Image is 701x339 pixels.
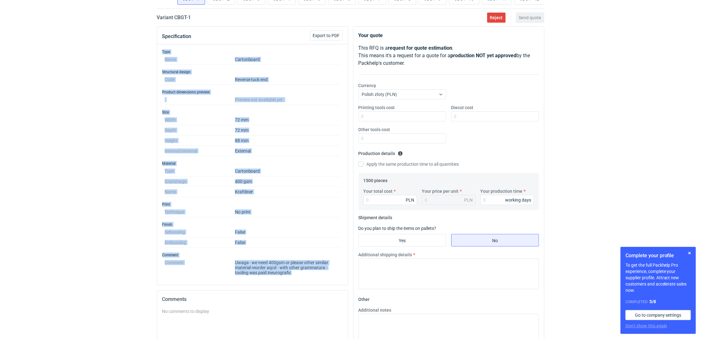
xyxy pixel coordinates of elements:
dt: Debossing [165,227,235,237]
dd: Reverse tuck end [235,75,340,85]
button: Reject [487,13,506,23]
label: Diecut cost [451,104,474,111]
dt: Technique [165,207,235,217]
dt: Embossing [165,237,235,248]
legend: Shipment details [359,213,392,220]
dt: Grammage [165,176,235,187]
button: Export to PDF [310,31,343,41]
a: Go to company settings [626,310,691,320]
label: Other tools cost [359,126,390,133]
dt: Width [165,115,235,125]
div: PLN [406,197,414,203]
strong: 5 / 8 [649,299,656,304]
button: Don’t show this again [626,323,667,329]
dt: Comment [165,258,235,275]
dd: Uwaga - we need 400gsm or please other similar material reorder aqcd - with other grammatura - to... [235,258,340,275]
h3: Size [162,110,343,115]
label: Do you plan to ship the items on pallets? [359,226,437,231]
span: Polish złoty (PLN) [362,92,397,97]
button: Send quote [516,13,544,23]
button: Specification [162,29,192,44]
div: PLN [465,197,473,203]
p: This RFQ is a . This means it's a request for a quote for a by the Packhelp's customer. [359,44,539,67]
input: 0 [451,111,539,121]
dd: External [235,146,340,156]
label: Your price per unit [422,188,459,194]
span: Export to PDF [313,33,340,38]
h2: Variant CBGT - 1 [157,14,191,21]
dt: Depth [165,125,235,136]
span: Send quote [519,15,542,20]
input: 0 [359,133,446,143]
dd: False [235,227,340,237]
dd: False [235,237,340,248]
span: Reject [490,15,503,20]
h3: Material [162,161,343,166]
dd: Cartonboard [235,54,340,65]
label: Apply the same production time to all quantities [359,161,459,167]
h3: Print [162,202,343,207]
dd: No print [235,207,340,217]
h3: Product dimensions preview [162,90,343,95]
legend: 1500 pieces [364,175,388,183]
h2: Comments [162,296,343,303]
label: Additional shipping details [359,252,412,258]
div: No comments to display [162,308,343,314]
label: Your production time [481,188,523,194]
p: To get the full Packhelp Pro experience, complete your supplier profile. Attract new customers an... [626,262,691,293]
div: working days [505,197,531,203]
legend: Production details [359,148,403,156]
strong: request for quote estimation [388,45,453,51]
label: Additional notes [359,307,392,313]
dt: Code [165,75,235,85]
input: 0 [364,195,417,205]
h3: Finish [162,222,343,227]
div: Completed: [626,298,691,305]
strong: production NOT yet approved [451,53,517,58]
dt: Name [165,54,235,65]
dd: Cartonboard [235,166,340,176]
dt: Name [165,187,235,197]
label: Yes [359,234,446,247]
input: 0 [481,195,534,205]
dd: Kraftliner [235,187,340,197]
span: Preview not available yet. [235,97,284,102]
button: Skip for now [686,249,693,257]
h3: Comment [162,253,343,258]
h1: Complete your profile [626,252,691,259]
legend: Other [359,294,370,302]
label: No [451,234,539,247]
dd: 72 mm [235,125,340,136]
dt: Type [165,166,235,176]
label: Printing tools cost [359,104,395,111]
label: Your total cost [364,188,393,194]
label: Currency [359,82,376,89]
strong: Your quote [359,32,383,38]
dt: Height [165,136,235,146]
h3: Type [162,49,343,54]
input: 0 [359,111,446,121]
dd: 72 mm [235,115,340,125]
h3: Structural design [162,69,343,75]
dt: Internal/external [165,146,235,156]
dd: 88 mm [235,136,340,146]
dd: 400 gsm [235,176,340,187]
